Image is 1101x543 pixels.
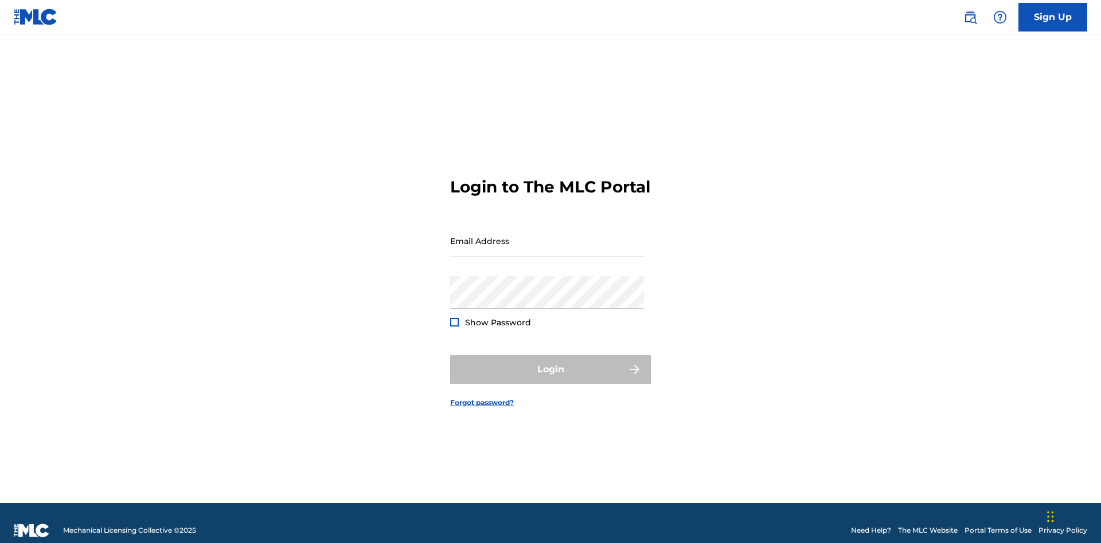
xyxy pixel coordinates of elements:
[450,177,650,197] h3: Login to The MLC Portal
[963,10,977,24] img: search
[450,398,514,408] a: Forgot password?
[993,10,1007,24] img: help
[965,525,1032,536] a: Portal Terms of Use
[14,9,58,25] img: MLC Logo
[1047,499,1054,534] div: Drag
[959,6,982,29] a: Public Search
[1044,488,1101,543] iframe: Chat Widget
[14,524,49,537] img: logo
[851,525,891,536] a: Need Help?
[1018,3,1087,32] a: Sign Up
[63,525,196,536] span: Mechanical Licensing Collective © 2025
[898,525,958,536] a: The MLC Website
[465,317,531,328] span: Show Password
[1038,525,1087,536] a: Privacy Policy
[989,6,1012,29] div: Help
